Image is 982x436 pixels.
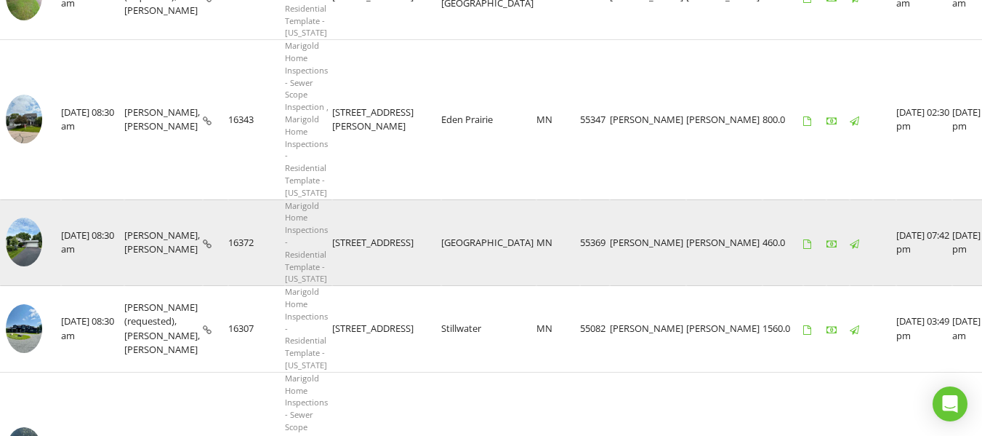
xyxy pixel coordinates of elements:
[332,199,441,286] td: [STREET_ADDRESS]
[686,286,762,373] td: [PERSON_NAME]
[536,286,580,373] td: MN
[228,40,285,199] td: 16343
[124,286,203,373] td: [PERSON_NAME] (requested), [PERSON_NAME], [PERSON_NAME]
[610,286,686,373] td: [PERSON_NAME]
[686,199,762,286] td: [PERSON_NAME]
[332,40,441,199] td: [STREET_ADDRESS][PERSON_NAME]
[536,40,580,199] td: MN
[6,95,42,143] img: 9260226%2Fcover_photos%2FS2Z7DyEdLpA1nW373QsD%2Fsmall.jpg
[61,199,124,286] td: [DATE] 08:30 am
[580,286,610,373] td: 55082
[6,304,42,353] img: 9253707%2Fcover_photos%2F5BBuwxg0eVaCpdqtDLsM%2Fsmall.jpg
[686,40,762,199] td: [PERSON_NAME]
[61,286,124,373] td: [DATE] 08:30 am
[896,199,952,286] td: [DATE] 07:42 pm
[580,199,610,286] td: 55369
[610,199,686,286] td: [PERSON_NAME]
[124,40,203,199] td: [PERSON_NAME], [PERSON_NAME]
[762,40,803,199] td: 800.0
[441,199,536,286] td: [GEOGRAPHIC_DATA]
[536,199,580,286] td: MN
[610,40,686,199] td: [PERSON_NAME]
[762,199,803,286] td: 460.0
[285,286,328,370] span: Marigold Home Inspections - Residential Template - [US_STATE]
[441,40,536,199] td: Eden Prairie
[896,286,952,373] td: [DATE] 03:49 pm
[228,199,285,286] td: 16372
[285,40,329,198] span: Marigold Home Inspections - Sewer Scope Inspection , Marigold Home Inspections - Residential Temp...
[228,286,285,373] td: 16307
[6,218,42,266] img: 9271550%2Fcover_photos%2FoSqc9EWa8bzYNKaNmN4k%2Fsmall.jpg
[933,387,967,421] div: Open Intercom Messenger
[285,200,328,285] span: Marigold Home Inspections - Residential Template - [US_STATE]
[61,40,124,199] td: [DATE] 08:30 am
[441,286,536,373] td: Stillwater
[124,199,203,286] td: [PERSON_NAME], [PERSON_NAME]
[332,286,441,373] td: [STREET_ADDRESS]
[896,40,952,199] td: [DATE] 02:30 pm
[580,40,610,199] td: 55347
[762,286,803,373] td: 1560.0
